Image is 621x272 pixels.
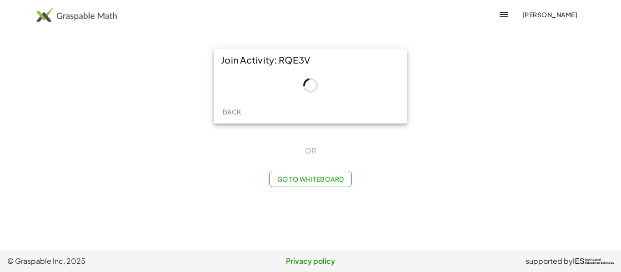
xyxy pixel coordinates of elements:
button: Go to Whiteboard [269,171,351,187]
span: supported by [526,256,573,267]
button: [PERSON_NAME] [515,6,585,23]
button: Back [217,104,246,120]
span: © Graspable Inc, 2025 [7,256,210,267]
span: Back [222,108,241,116]
a: IESInstitute ofEducation Sciences [573,256,614,267]
span: Institute of Education Sciences [585,258,614,265]
span: OR [305,145,316,156]
div: Join Activity: RQE3V [214,49,407,71]
a: Privacy policy [210,256,412,267]
span: IES [573,257,585,266]
span: [PERSON_NAME] [522,10,577,19]
span: Go to Whiteboard [277,175,344,183]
